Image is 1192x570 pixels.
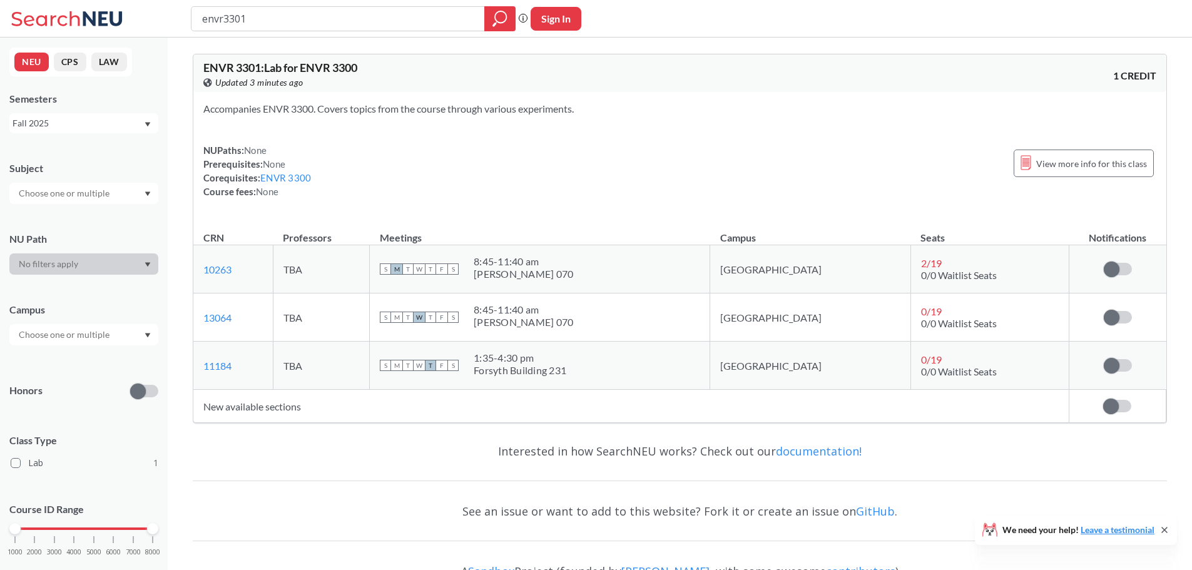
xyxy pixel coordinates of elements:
div: 8:45 - 11:40 am [474,255,573,268]
div: Campus [9,303,158,317]
span: S [447,312,459,323]
button: NEU [14,53,49,71]
button: Sign In [531,7,581,31]
td: TBA [273,293,369,342]
span: Updated 3 minutes ago [215,76,303,89]
span: ENVR 3301 : Lab for ENVR 3300 [203,61,357,74]
span: F [436,360,447,371]
span: None [244,145,267,156]
span: Class Type [9,434,158,447]
span: 1000 [8,549,23,556]
span: T [402,263,414,275]
span: M [391,360,402,371]
th: Campus [710,218,910,245]
span: 2000 [27,549,42,556]
div: [PERSON_NAME] 070 [474,268,573,280]
span: F [436,312,447,323]
td: TBA [273,245,369,293]
span: W [414,360,425,371]
span: S [447,360,459,371]
svg: magnifying glass [492,10,507,28]
svg: Dropdown arrow [145,191,151,196]
span: S [447,263,459,275]
span: T [425,263,436,275]
a: documentation! [776,444,862,459]
input: Class, professor, course number, "phrase" [201,8,476,29]
span: 6000 [106,549,121,556]
svg: Dropdown arrow [145,122,151,127]
button: LAW [91,53,127,71]
span: 4000 [66,549,81,556]
div: Semesters [9,92,158,106]
span: W [414,312,425,323]
div: Dropdown arrow [9,324,158,345]
span: 0/0 Waitlist Seats [921,365,997,377]
span: None [263,158,285,170]
span: 8000 [145,549,160,556]
a: Leave a testimonial [1081,524,1154,535]
td: [GEOGRAPHIC_DATA] [710,342,910,390]
span: T [402,312,414,323]
span: None [256,186,278,197]
span: 0/0 Waitlist Seats [921,317,997,329]
th: Seats [910,218,1069,245]
div: magnifying glass [484,6,516,31]
td: [GEOGRAPHIC_DATA] [710,245,910,293]
div: See an issue or want to add to this website? Fork it or create an issue on . [193,493,1167,529]
div: NU Path [9,232,158,246]
div: Fall 2025 [13,116,143,130]
div: Subject [9,161,158,175]
span: 0/0 Waitlist Seats [921,269,997,281]
span: We need your help! [1002,526,1154,534]
span: 5000 [86,549,101,556]
span: 7000 [126,549,141,556]
span: S [380,263,391,275]
span: S [380,360,391,371]
span: 1 [153,456,158,470]
a: 11184 [203,360,232,372]
span: T [402,360,414,371]
svg: Dropdown arrow [145,333,151,338]
div: Forsyth Building 231 [474,364,566,377]
div: 8:45 - 11:40 am [474,303,573,316]
svg: Dropdown arrow [145,262,151,267]
label: Lab [11,455,158,471]
a: GitHub [856,504,895,519]
div: CRN [203,231,224,245]
td: [GEOGRAPHIC_DATA] [710,293,910,342]
span: View more info for this class [1036,156,1147,171]
span: 1 CREDIT [1113,69,1156,83]
input: Choose one or multiple [13,186,118,201]
button: CPS [54,53,86,71]
th: Notifications [1069,218,1166,245]
td: New available sections [193,390,1069,423]
div: NUPaths: Prerequisites: Corequisites: Course fees: [203,143,311,198]
a: ENVR 3300 [260,172,311,183]
p: Honors [9,384,43,398]
td: TBA [273,342,369,390]
th: Meetings [370,218,710,245]
span: M [391,263,402,275]
span: M [391,312,402,323]
div: Dropdown arrow [9,253,158,275]
div: Dropdown arrow [9,183,158,204]
span: T [425,360,436,371]
div: Interested in how SearchNEU works? Check out our [193,433,1167,469]
section: Accompanies ENVR 3300. Covers topics from the course through various experiments. [203,102,1156,116]
span: W [414,263,425,275]
p: Course ID Range [9,502,158,517]
span: 0 / 19 [921,354,942,365]
a: 10263 [203,263,232,275]
span: 0 / 19 [921,305,942,317]
span: T [425,312,436,323]
div: Fall 2025Dropdown arrow [9,113,158,133]
span: S [380,312,391,323]
div: [PERSON_NAME] 070 [474,316,573,328]
span: F [436,263,447,275]
input: Choose one or multiple [13,327,118,342]
div: 1:35 - 4:30 pm [474,352,566,364]
a: 13064 [203,312,232,323]
span: 2 / 19 [921,257,942,269]
span: 3000 [47,549,62,556]
th: Professors [273,218,369,245]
